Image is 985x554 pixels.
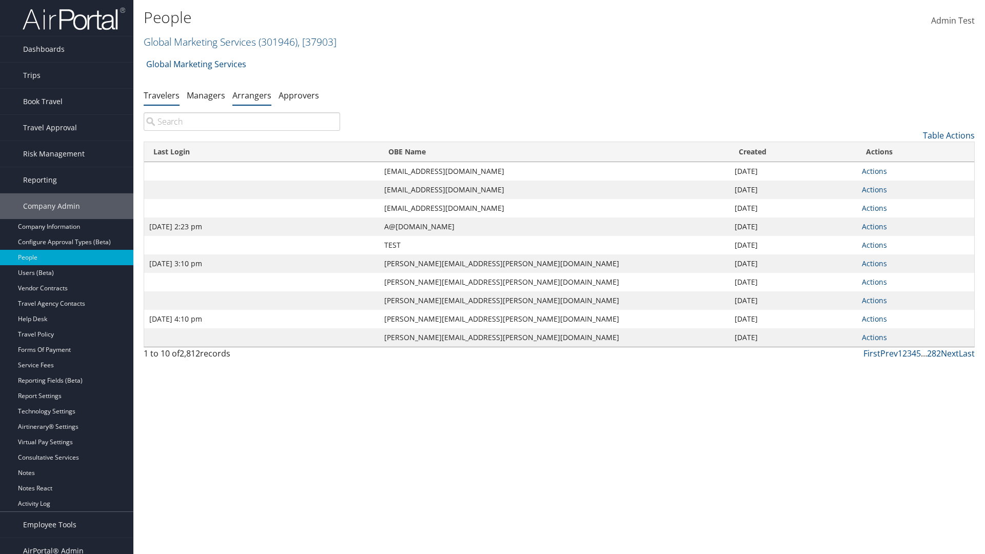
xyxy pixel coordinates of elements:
[279,90,319,101] a: Approvers
[941,348,959,359] a: Next
[730,273,857,291] td: [DATE]
[863,348,880,359] a: First
[862,222,887,231] a: Actions
[862,277,887,287] a: Actions
[730,162,857,181] td: [DATE]
[730,254,857,273] td: [DATE]
[144,35,337,49] a: Global Marketing Services
[379,217,730,236] td: A@[DOMAIN_NAME]
[923,130,975,141] a: Table Actions
[880,348,898,359] a: Prev
[144,310,379,328] td: [DATE] 4:10 pm
[931,15,975,26] span: Admin Test
[730,310,857,328] td: [DATE]
[959,348,975,359] a: Last
[730,181,857,199] td: [DATE]
[144,142,379,162] th: Last Login: activate to sort column ascending
[912,348,916,359] a: 4
[931,5,975,37] a: Admin Test
[857,142,974,162] th: Actions
[379,273,730,291] td: [PERSON_NAME][EMAIL_ADDRESS][PERSON_NAME][DOMAIN_NAME]
[259,35,298,49] span: ( 301946 )
[23,167,57,193] span: Reporting
[862,259,887,268] a: Actions
[916,348,921,359] a: 5
[730,236,857,254] td: [DATE]
[23,512,76,538] span: Employee Tools
[379,236,730,254] td: TEST
[730,217,857,236] td: [DATE]
[146,54,246,74] a: Global Marketing Services
[921,348,927,359] span: …
[730,142,857,162] th: Created: activate to sort column ascending
[23,7,125,31] img: airportal-logo.png
[180,348,200,359] span: 2,812
[862,185,887,194] a: Actions
[862,166,887,176] a: Actions
[862,203,887,213] a: Actions
[379,310,730,328] td: [PERSON_NAME][EMAIL_ADDRESS][PERSON_NAME][DOMAIN_NAME]
[144,347,340,365] div: 1 to 10 of records
[927,348,941,359] a: 282
[23,141,85,167] span: Risk Management
[23,193,80,219] span: Company Admin
[144,254,379,273] td: [DATE] 3:10 pm
[144,112,340,131] input: Search
[898,348,902,359] a: 1
[862,314,887,324] a: Actions
[23,63,41,88] span: Trips
[144,7,698,28] h1: People
[23,89,63,114] span: Book Travel
[862,295,887,305] a: Actions
[23,36,65,62] span: Dashboards
[298,35,337,49] span: , [ 37903 ]
[379,254,730,273] td: [PERSON_NAME][EMAIL_ADDRESS][PERSON_NAME][DOMAIN_NAME]
[379,181,730,199] td: [EMAIL_ADDRESS][DOMAIN_NAME]
[907,348,912,359] a: 3
[379,199,730,217] td: [EMAIL_ADDRESS][DOMAIN_NAME]
[144,217,379,236] td: [DATE] 2:23 pm
[730,328,857,347] td: [DATE]
[379,142,730,162] th: OBE Name: activate to sort column ascending
[379,328,730,347] td: [PERSON_NAME][EMAIL_ADDRESS][PERSON_NAME][DOMAIN_NAME]
[232,90,271,101] a: Arrangers
[23,115,77,141] span: Travel Approval
[862,240,887,250] a: Actions
[379,291,730,310] td: [PERSON_NAME][EMAIL_ADDRESS][PERSON_NAME][DOMAIN_NAME]
[862,332,887,342] a: Actions
[187,90,225,101] a: Managers
[144,90,180,101] a: Travelers
[379,162,730,181] td: [EMAIL_ADDRESS][DOMAIN_NAME]
[730,199,857,217] td: [DATE]
[730,291,857,310] td: [DATE]
[902,348,907,359] a: 2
